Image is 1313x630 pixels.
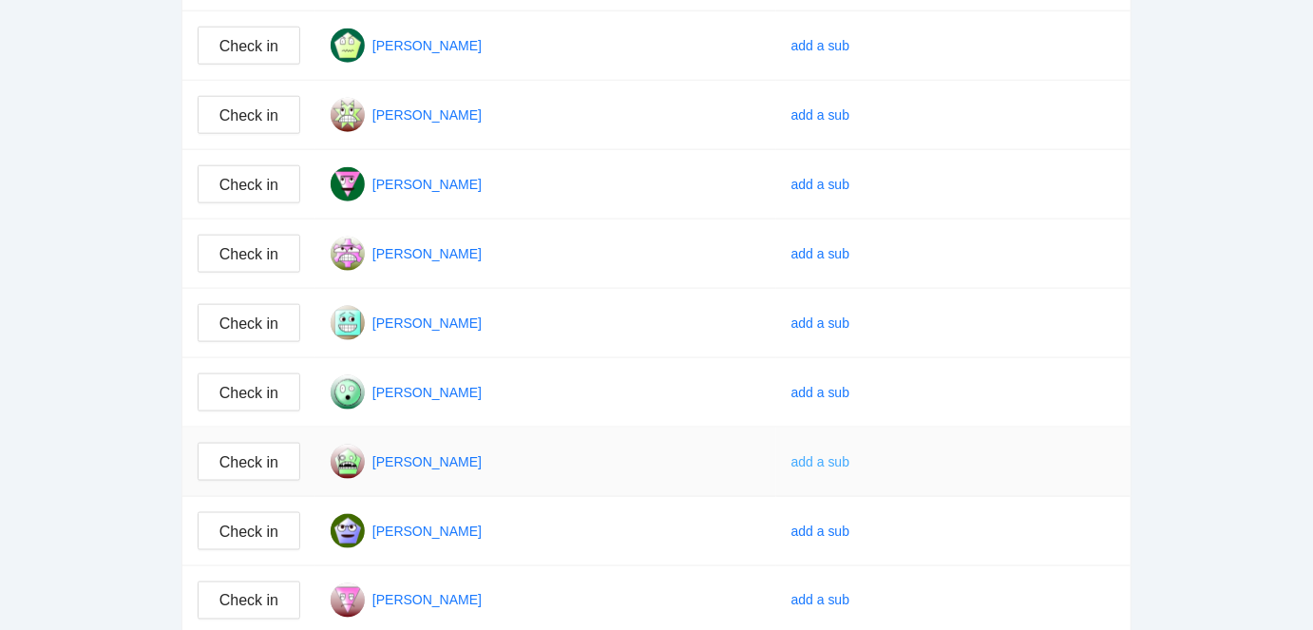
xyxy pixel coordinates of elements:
div: add a sub [791,35,850,56]
a: [PERSON_NAME] [372,593,482,608]
span: Check in [219,242,278,266]
button: Check in [198,96,300,134]
div: add a sub [791,243,850,264]
img: Gravatar for paula levinsky@gmail.com [331,445,365,479]
img: Gravatar for maureen kettner@gmail.com [331,306,365,340]
button: Check in [198,165,300,203]
a: [PERSON_NAME] [372,246,482,261]
span: Check in [219,520,278,544]
a: [PERSON_NAME] [372,315,482,331]
img: Gravatar for jamie tanguay@gmail.com [331,29,365,63]
div: add a sub [791,313,850,334]
img: Gravatar for maria schulz@gmail.com [331,237,365,271]
button: Check in [198,582,300,620]
a: [PERSON_NAME] [372,454,482,469]
img: Gravatar for jean whittaker@gmail.com [331,98,365,132]
div: add a sub [791,590,850,611]
button: Check in [198,443,300,481]
a: [PERSON_NAME] [372,385,482,400]
img: Gravatar for rosanne bonaventura@gmail.com [331,583,365,618]
span: Check in [219,34,278,58]
button: Check in [198,512,300,550]
div: add a sub [791,105,850,125]
a: [PERSON_NAME] [372,177,482,192]
span: Check in [219,589,278,613]
button: Check in [198,304,300,342]
div: add a sub [791,382,850,403]
a: [PERSON_NAME] [372,38,482,53]
button: Check in [198,27,300,65]
img: Gravatar for melody jacko@gmail.com [331,375,365,410]
button: Check in [198,373,300,411]
a: [PERSON_NAME] [372,524,482,539]
span: Check in [219,312,278,335]
span: Check in [219,381,278,405]
span: Check in [219,104,278,127]
div: add a sub [791,521,850,542]
span: Check in [219,450,278,474]
a: [PERSON_NAME] [372,107,482,123]
div: add a sub [791,451,850,472]
img: Gravatar for peggy munroe@gmail.com [331,514,365,548]
button: Check in [198,235,300,273]
div: add a sub [791,174,850,195]
span: Check in [219,173,278,197]
img: Gravatar for linda cotte@gmail.com [331,167,365,201]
